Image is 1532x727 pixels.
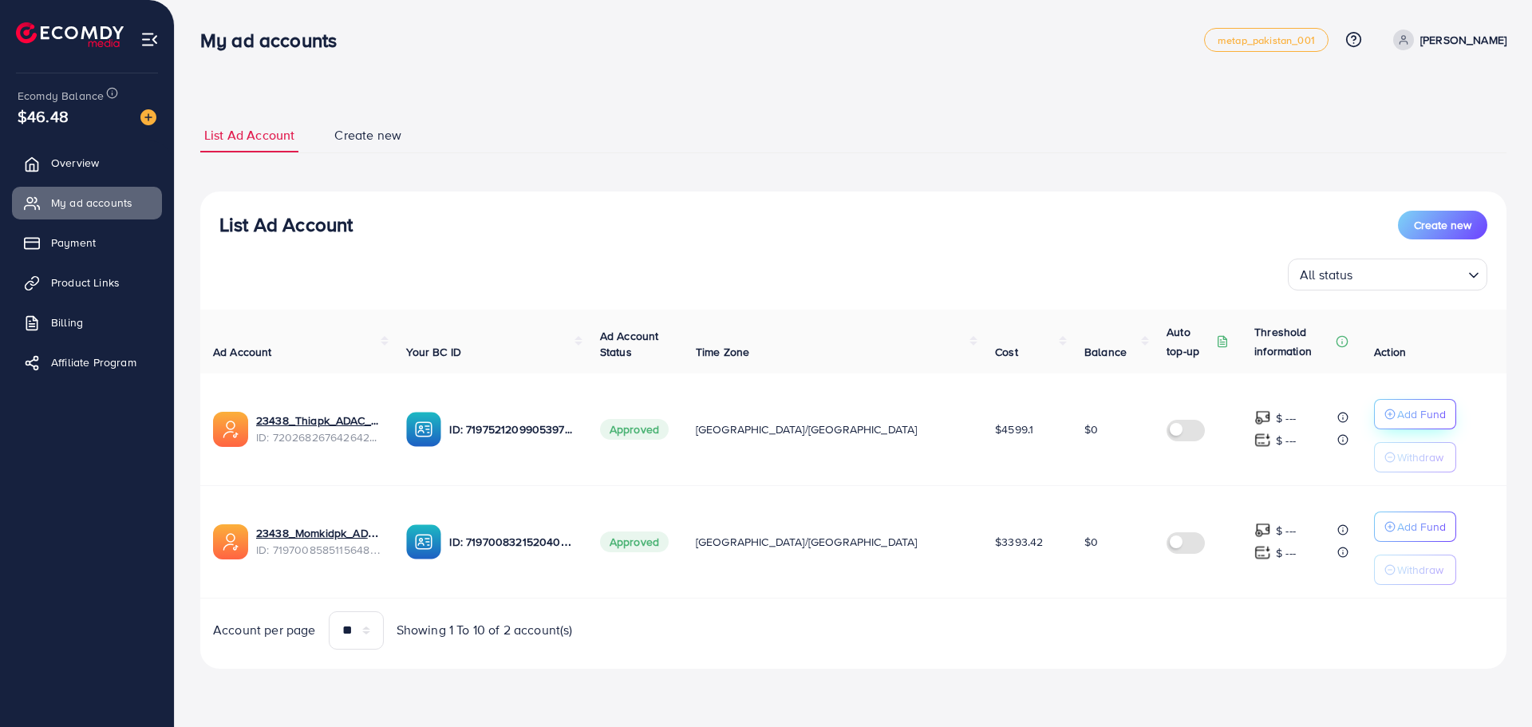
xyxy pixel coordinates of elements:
[1374,344,1406,360] span: Action
[1254,522,1271,539] img: top-up amount
[213,412,248,447] img: ic-ads-acc.e4c84228.svg
[600,531,669,552] span: Approved
[12,267,162,298] a: Product Links
[1358,260,1462,286] input: Search for option
[600,419,669,440] span: Approved
[256,525,381,558] div: <span class='underline'>23438_Momkidpk_ADAC_1675684161705</span></br>7197008585115648001
[406,344,461,360] span: Your BC ID
[1397,560,1443,579] p: Withdraw
[1464,655,1520,715] iframe: Chat
[1167,322,1213,361] p: Auto top-up
[1414,217,1471,233] span: Create new
[16,22,124,47] img: logo
[140,109,156,125] img: image
[334,126,401,144] span: Create new
[18,88,104,104] span: Ecomdy Balance
[1374,555,1456,585] button: Withdraw
[1218,35,1315,45] span: metap_pakistan_001
[696,534,918,550] span: [GEOGRAPHIC_DATA]/[GEOGRAPHIC_DATA]
[406,524,441,559] img: ic-ba-acc.ded83a64.svg
[51,235,96,251] span: Payment
[12,346,162,378] a: Affiliate Program
[256,429,381,445] span: ID: 7202682676426424321
[12,306,162,338] a: Billing
[140,30,159,49] img: menu
[1297,263,1356,286] span: All status
[995,344,1018,360] span: Cost
[1276,409,1296,428] p: $ ---
[51,314,83,330] span: Billing
[995,421,1033,437] span: $4599.1
[256,413,381,445] div: <span class='underline'>23438_Thiapk_ADAC_1677011044986</span></br>7202682676426424321
[1276,543,1296,563] p: $ ---
[200,29,349,52] h3: My ad accounts
[1204,28,1329,52] a: metap_pakistan_001
[1288,259,1487,290] div: Search for option
[51,354,136,370] span: Affiliate Program
[51,155,99,171] span: Overview
[1374,442,1456,472] button: Withdraw
[696,344,749,360] span: Time Zone
[256,542,381,558] span: ID: 7197008585115648001
[1084,344,1127,360] span: Balance
[256,413,381,429] a: 23438_Thiapk_ADAC_1677011044986
[600,328,659,360] span: Ad Account Status
[397,621,573,639] span: Showing 1 To 10 of 2 account(s)
[1374,512,1456,542] button: Add Fund
[696,421,918,437] span: [GEOGRAPHIC_DATA]/[GEOGRAPHIC_DATA]
[995,534,1043,550] span: $3393.42
[1397,405,1446,424] p: Add Fund
[213,621,316,639] span: Account per page
[12,227,162,259] a: Payment
[12,147,162,179] a: Overview
[1420,30,1506,49] p: [PERSON_NAME]
[18,105,69,128] span: $46.48
[406,412,441,447] img: ic-ba-acc.ded83a64.svg
[1387,30,1506,50] a: [PERSON_NAME]
[51,195,132,211] span: My ad accounts
[1397,448,1443,467] p: Withdraw
[1254,432,1271,448] img: top-up amount
[213,524,248,559] img: ic-ads-acc.e4c84228.svg
[1084,421,1098,437] span: $0
[219,213,353,236] h3: List Ad Account
[51,275,120,290] span: Product Links
[449,532,574,551] p: ID: 7197008321520402434
[1374,399,1456,429] button: Add Fund
[1254,409,1271,426] img: top-up amount
[1276,431,1296,450] p: $ ---
[12,187,162,219] a: My ad accounts
[256,525,381,541] a: 23438_Momkidpk_ADAC_1675684161705
[1397,517,1446,536] p: Add Fund
[213,344,272,360] span: Ad Account
[1084,534,1098,550] span: $0
[1276,521,1296,540] p: $ ---
[449,420,574,439] p: ID: 7197521209905397762
[1254,544,1271,561] img: top-up amount
[204,126,294,144] span: List Ad Account
[1254,322,1333,361] p: Threshold information
[1398,211,1487,239] button: Create new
